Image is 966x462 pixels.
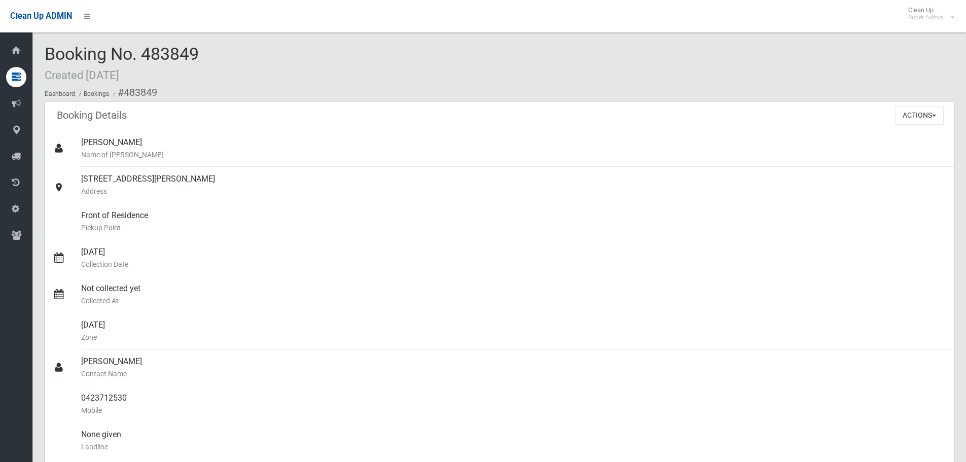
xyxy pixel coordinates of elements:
small: Pickup Point [81,222,946,234]
li: #483849 [111,83,157,102]
button: Actions [895,106,944,125]
div: None given [81,422,946,459]
a: Bookings [84,90,109,97]
small: Mobile [81,404,946,416]
header: Booking Details [45,105,139,125]
div: [STREET_ADDRESS][PERSON_NAME] [81,167,946,203]
span: Clean Up ADMIN [10,11,72,21]
small: Address [81,185,946,197]
div: [PERSON_NAME] [81,349,946,386]
div: [DATE] [81,240,946,276]
div: [DATE] [81,313,946,349]
small: Landline [81,441,946,453]
a: Dashboard [45,90,75,97]
span: Booking No. 483849 [45,44,199,83]
small: Name of [PERSON_NAME] [81,149,946,161]
span: Clean Up [903,6,953,21]
small: Contact Name [81,368,946,380]
div: Not collected yet [81,276,946,313]
small: Collection Date [81,258,946,270]
div: 0423712530 [81,386,946,422]
div: Front of Residence [81,203,946,240]
small: Collected At [81,295,946,307]
small: Zone [81,331,946,343]
small: Created [DATE] [45,68,119,82]
small: Super Admin [908,14,943,21]
div: [PERSON_NAME] [81,130,946,167]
